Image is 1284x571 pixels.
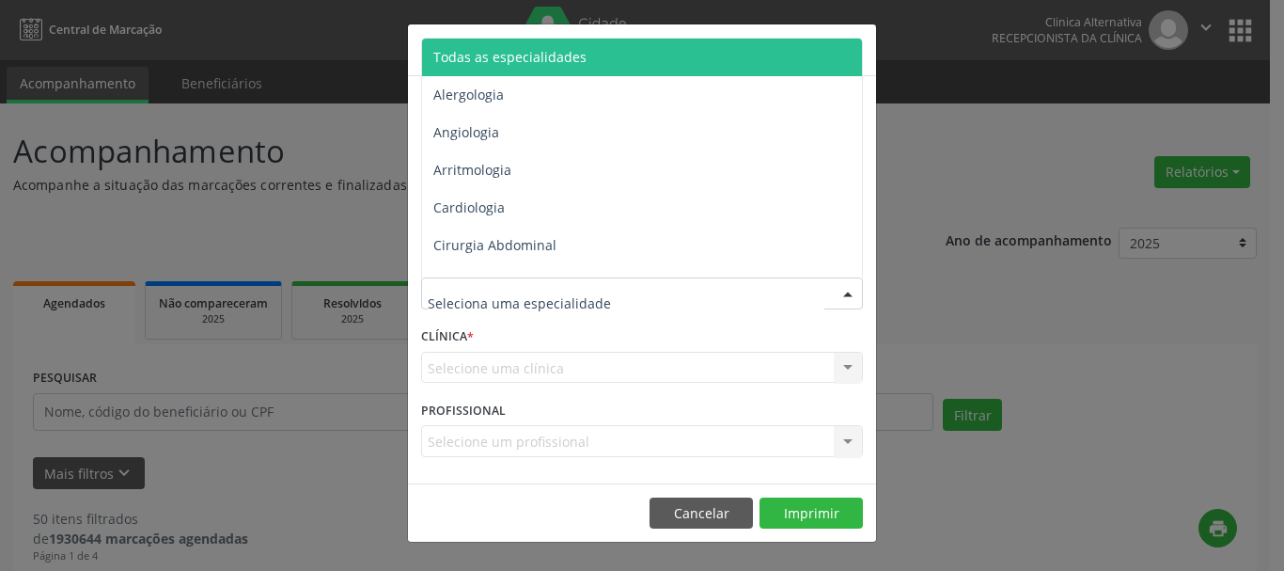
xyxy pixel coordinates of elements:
[421,396,506,425] label: PROFISSIONAL
[650,498,753,530] button: Cancelar
[433,86,504,103] span: Alergologia
[421,38,636,62] h5: Relatório de agendamentos
[433,123,499,141] span: Angiologia
[421,323,474,352] label: CLÍNICA
[433,198,505,216] span: Cardiologia
[838,24,876,71] button: Close
[428,284,824,322] input: Seleciona uma especialidade
[433,274,549,292] span: Cirurgia Bariatrica
[759,498,863,530] button: Imprimir
[433,236,556,254] span: Cirurgia Abdominal
[433,48,587,66] span: Todas as especialidades
[433,161,511,179] span: Arritmologia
